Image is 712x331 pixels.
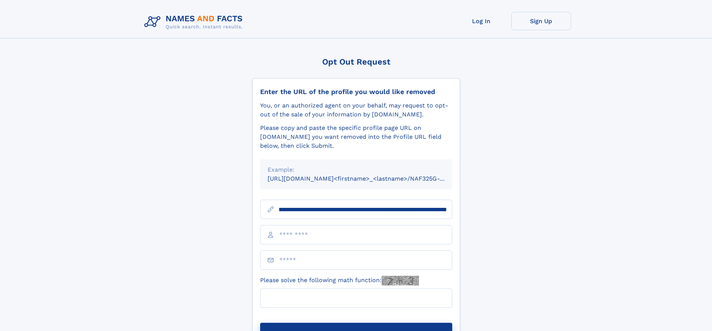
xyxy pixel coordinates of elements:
[260,124,452,150] div: Please copy and paste the specific profile page URL on [DOMAIN_NAME] you want removed into the Pr...
[268,175,466,182] small: [URL][DOMAIN_NAME]<firstname>_<lastname>/NAF325G-xxxxxxxx
[260,276,419,285] label: Please solve the following math function:
[260,88,452,96] div: Enter the URL of the profile you would like removed
[141,12,249,32] img: Logo Names and Facts
[260,101,452,119] div: You, or an authorized agent on your behalf, may request to opt-out of the sale of your informatio...
[252,57,460,66] div: Opt Out Request
[511,12,571,30] a: Sign Up
[268,165,445,174] div: Example:
[451,12,511,30] a: Log In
